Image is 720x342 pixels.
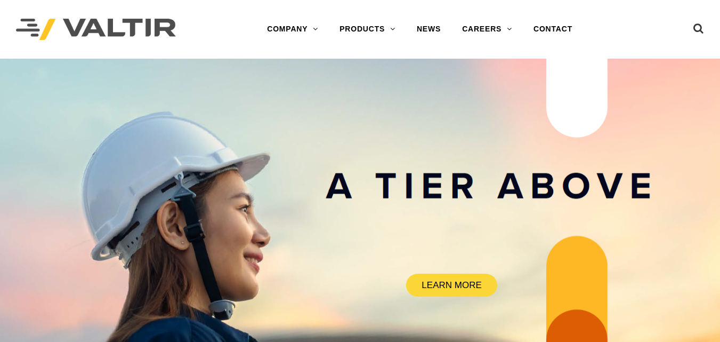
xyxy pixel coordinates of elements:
[451,19,523,40] a: CAREERS
[16,19,176,41] img: Valtir
[406,19,451,40] a: NEWS
[256,19,329,40] a: COMPANY
[329,19,406,40] a: PRODUCTS
[523,19,583,40] a: CONTACT
[406,274,498,297] a: LEARN MORE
